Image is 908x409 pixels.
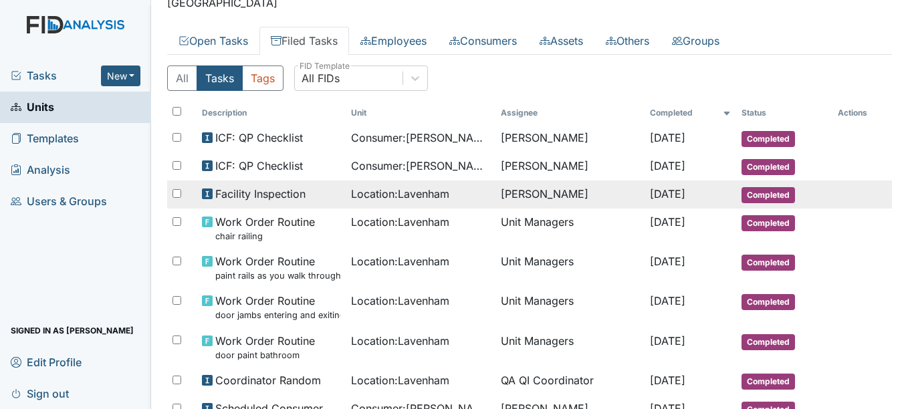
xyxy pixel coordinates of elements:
span: Completed [742,187,795,203]
th: Toggle SortBy [645,102,736,124]
a: Tasks [11,67,101,84]
span: Work Order Routine door paint bathroom [215,333,315,362]
td: Unit Managers [495,209,645,248]
button: Tags [242,65,283,91]
span: Units [11,97,54,118]
span: Users & Groups [11,191,107,212]
button: New [101,65,141,86]
th: Toggle SortBy [346,102,495,124]
span: Location : Lavenham [351,293,449,309]
a: Assets [528,27,594,55]
span: Coordinator Random [215,372,321,388]
span: Completed [742,215,795,231]
div: Type filter [167,65,283,91]
span: Work Order Routine door jambs entering and exiting [215,293,341,321]
td: Unit Managers [495,327,645,367]
span: [DATE] [650,131,685,144]
small: door jambs entering and exiting [215,309,341,321]
span: [DATE] [650,215,685,229]
a: Others [594,27,661,55]
td: [PERSON_NAME] [495,152,645,180]
th: Assignee [495,102,645,124]
span: Completed [742,374,795,390]
span: ICF: QP Checklist [215,130,303,146]
span: Completed [742,131,795,147]
span: Location : Lavenham [351,372,449,388]
td: Unit Managers [495,287,645,327]
a: Groups [661,27,731,55]
span: Analysis [11,160,70,180]
span: Completed [742,334,795,350]
td: QA QI Coordinator [495,367,645,395]
small: paint rails as you walk through front door down to living room [215,269,341,282]
span: [DATE] [650,159,685,172]
span: Facility Inspection [215,186,306,202]
button: Tasks [197,65,243,91]
a: Consumers [438,27,528,55]
a: Open Tasks [167,27,259,55]
span: Edit Profile [11,352,82,372]
span: [DATE] [650,374,685,387]
span: Work Order Routine chair railing [215,214,315,243]
a: Filed Tasks [259,27,349,55]
small: chair railing [215,230,315,243]
span: Location : Lavenham [351,253,449,269]
span: Completed [742,294,795,310]
span: Consumer : [PERSON_NAME] [351,130,490,146]
span: Location : Lavenham [351,214,449,230]
td: Unit Managers [495,248,645,287]
button: All [167,65,197,91]
input: Toggle All Rows Selected [173,107,181,116]
th: Toggle SortBy [736,102,832,124]
th: Toggle SortBy [197,102,346,124]
span: [DATE] [650,294,685,307]
span: [DATE] [650,187,685,200]
span: Consumer : [PERSON_NAME] [351,158,490,174]
a: Employees [349,27,438,55]
td: [PERSON_NAME] [495,180,645,209]
span: Location : Lavenham [351,186,449,202]
span: Completed [742,159,795,175]
span: Signed in as [PERSON_NAME] [11,320,134,341]
span: [DATE] [650,255,685,268]
span: Location : Lavenham [351,333,449,349]
td: [PERSON_NAME] [495,124,645,152]
div: All FIDs [302,70,340,86]
span: Completed [742,255,795,271]
span: Sign out [11,383,69,404]
th: Actions [832,102,892,124]
span: [DATE] [650,334,685,348]
small: door paint bathroom [215,349,315,362]
span: ICF: QP Checklist [215,158,303,174]
span: Templates [11,128,79,149]
span: Work Order Routine paint rails as you walk through front door down to living room [215,253,341,282]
